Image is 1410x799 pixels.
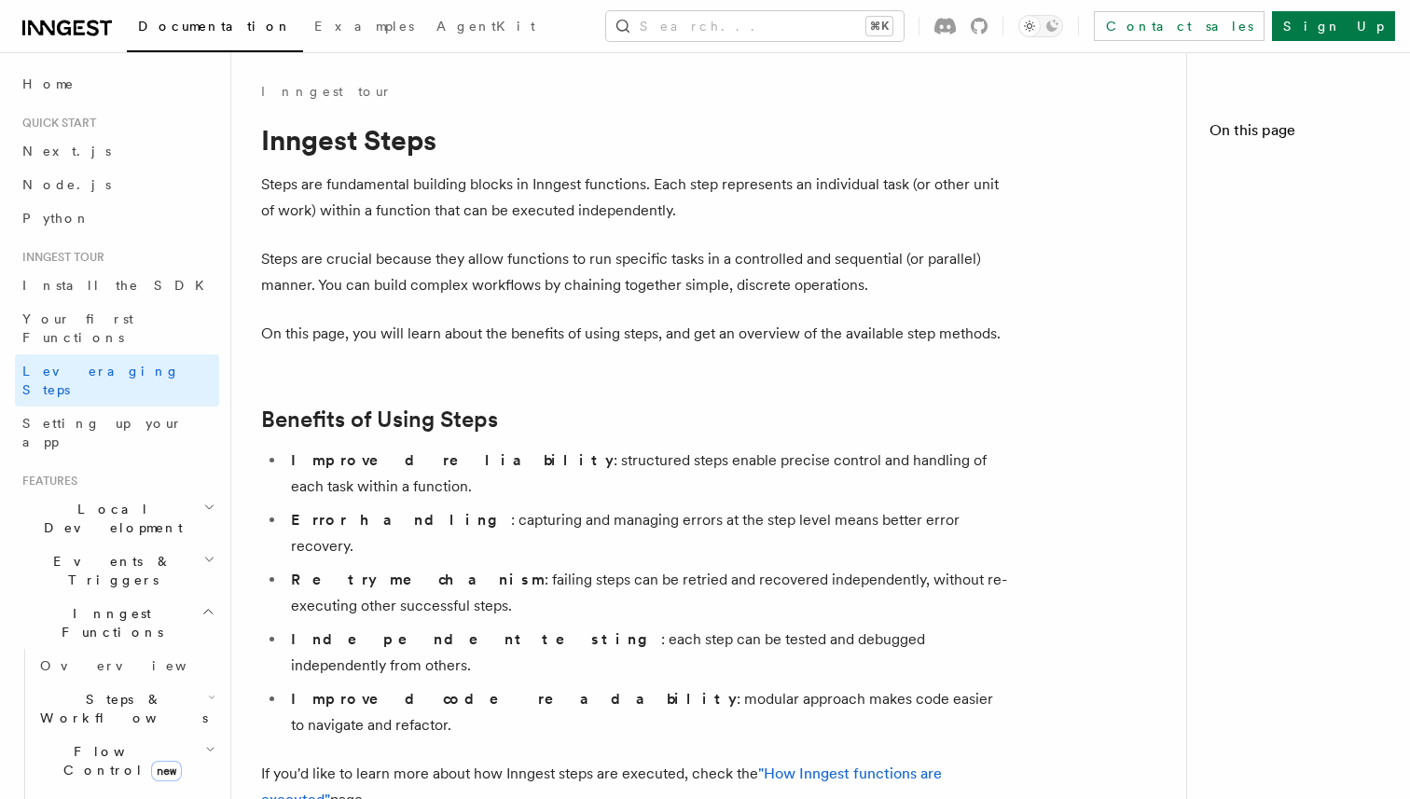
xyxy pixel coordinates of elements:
span: Quick start [15,116,96,131]
button: Search...⌘K [606,11,904,41]
strong: Error handling [291,511,511,529]
a: Install the SDK [15,269,219,302]
span: Node.js [22,177,111,192]
a: Leveraging Steps [15,354,219,406]
a: Contact sales [1094,11,1265,41]
span: Your first Functions [22,311,133,345]
span: Documentation [138,19,292,34]
span: Features [15,474,77,489]
li: : modular approach makes code easier to navigate and refactor. [285,686,1007,738]
a: Examples [303,6,425,50]
strong: Improved code readability [291,690,737,708]
span: Examples [314,19,414,34]
span: Home [22,75,75,93]
p: Steps are fundamental building blocks in Inngest functions. Each step represents an individual ta... [261,172,1007,224]
strong: Retry mechanism [291,571,545,588]
li: : failing steps can be retried and recovered independently, without re-executing other successful... [285,567,1007,619]
li: : structured steps enable precise control and handling of each task within a function. [285,448,1007,500]
span: AgentKit [436,19,535,34]
a: Inngest tour [261,82,392,101]
a: Benefits of Using Steps [261,406,498,433]
span: Leveraging Steps [22,364,180,397]
strong: Improved reliability [291,451,614,469]
span: Events & Triggers [15,552,203,589]
button: Inngest Functions [15,597,219,649]
span: Setting up your app [22,416,183,449]
a: Node.js [15,168,219,201]
a: Your first Functions [15,302,219,354]
a: Overview [33,649,219,682]
span: Local Development [15,500,203,537]
button: Flow Controlnew [33,735,219,787]
h4: On this page [1210,119,1388,149]
li: : each step can be tested and debugged independently from others. [285,627,1007,679]
a: Setting up your app [15,406,219,459]
button: Events & Triggers [15,544,219,597]
li: : capturing and managing errors at the step level means better error recovery. [285,507,1007,559]
button: Toggle dark mode [1018,15,1063,37]
p: Steps are crucial because they allow functions to run specific tasks in a controlled and sequenti... [261,246,1007,298]
a: Python [15,201,219,235]
span: Steps & Workflows [33,690,208,727]
span: new [151,761,182,781]
a: Next.js [15,134,219,168]
a: AgentKit [425,6,546,50]
p: On this page, you will learn about the benefits of using steps, and get an overview of the availa... [261,321,1007,347]
kbd: ⌘K [866,17,892,35]
span: Flow Control [33,742,205,779]
span: Python [22,211,90,226]
span: Inngest tour [15,250,104,265]
button: Local Development [15,492,219,544]
span: Next.js [22,144,111,158]
strong: Independent testing [291,630,661,648]
span: Install the SDK [22,278,215,293]
span: Inngest Functions [15,604,201,641]
a: Home [15,67,219,101]
a: Sign Up [1272,11,1395,41]
span: Overview [40,658,232,673]
h1: Inngest Steps [261,123,1007,157]
button: Steps & Workflows [33,682,219,735]
a: Documentation [127,6,303,52]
